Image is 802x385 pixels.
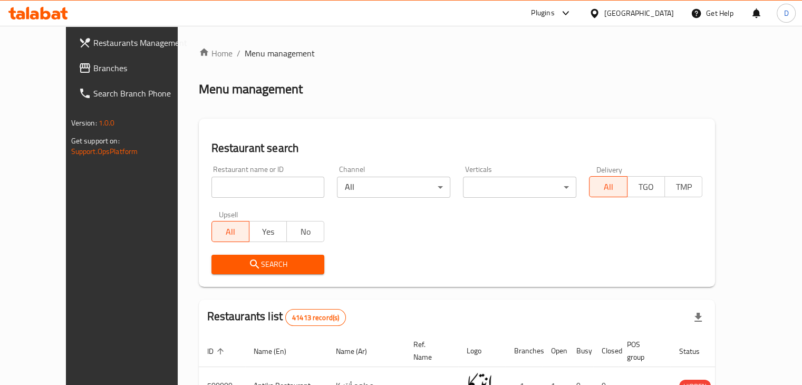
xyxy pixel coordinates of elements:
button: All [589,176,627,197]
a: Support.OpsPlatform [71,145,138,158]
h2: Restaurants list [207,309,346,326]
span: Branches [93,62,191,74]
label: Upsell [219,210,238,218]
span: 1.0.0 [99,116,115,130]
span: D [784,7,788,19]
h2: Menu management [199,81,303,98]
button: No [286,221,324,242]
th: Branches [506,335,543,367]
a: Search Branch Phone [70,81,200,106]
button: Yes [249,221,287,242]
div: Plugins [531,7,554,20]
div: Total records count [285,309,346,326]
span: Name (Ar) [336,345,381,358]
th: Closed [593,335,619,367]
span: Yes [254,224,283,239]
div: Export file [685,305,711,330]
span: Search Branch Phone [93,87,191,100]
nav: breadcrumb [199,47,716,60]
button: TGO [627,176,665,197]
span: 41413 record(s) [286,313,345,323]
input: Search for restaurant name or ID.. [211,177,325,198]
button: TMP [664,176,702,197]
th: Open [543,335,568,367]
a: Home [199,47,233,60]
div: [GEOGRAPHIC_DATA] [604,7,674,19]
div: ​ [463,177,576,198]
h2: Restaurant search [211,140,703,156]
th: Logo [458,335,506,367]
button: All [211,221,249,242]
span: TMP [669,179,698,195]
button: Search [211,255,325,274]
span: Get support on: [71,134,120,148]
a: Restaurants Management [70,30,200,55]
span: POS group [627,338,658,363]
span: All [594,179,623,195]
span: No [291,224,320,239]
li: / [237,47,240,60]
label: Delivery [596,166,623,173]
span: Search [220,258,316,271]
a: Branches [70,55,200,81]
span: Restaurants Management [93,36,191,49]
span: Name (En) [254,345,300,358]
div: All [337,177,450,198]
span: TGO [632,179,661,195]
span: Menu management [245,47,315,60]
span: ID [207,345,227,358]
th: Busy [568,335,593,367]
span: All [216,224,245,239]
span: Status [679,345,713,358]
span: Ref. Name [413,338,446,363]
span: Version: [71,116,97,130]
